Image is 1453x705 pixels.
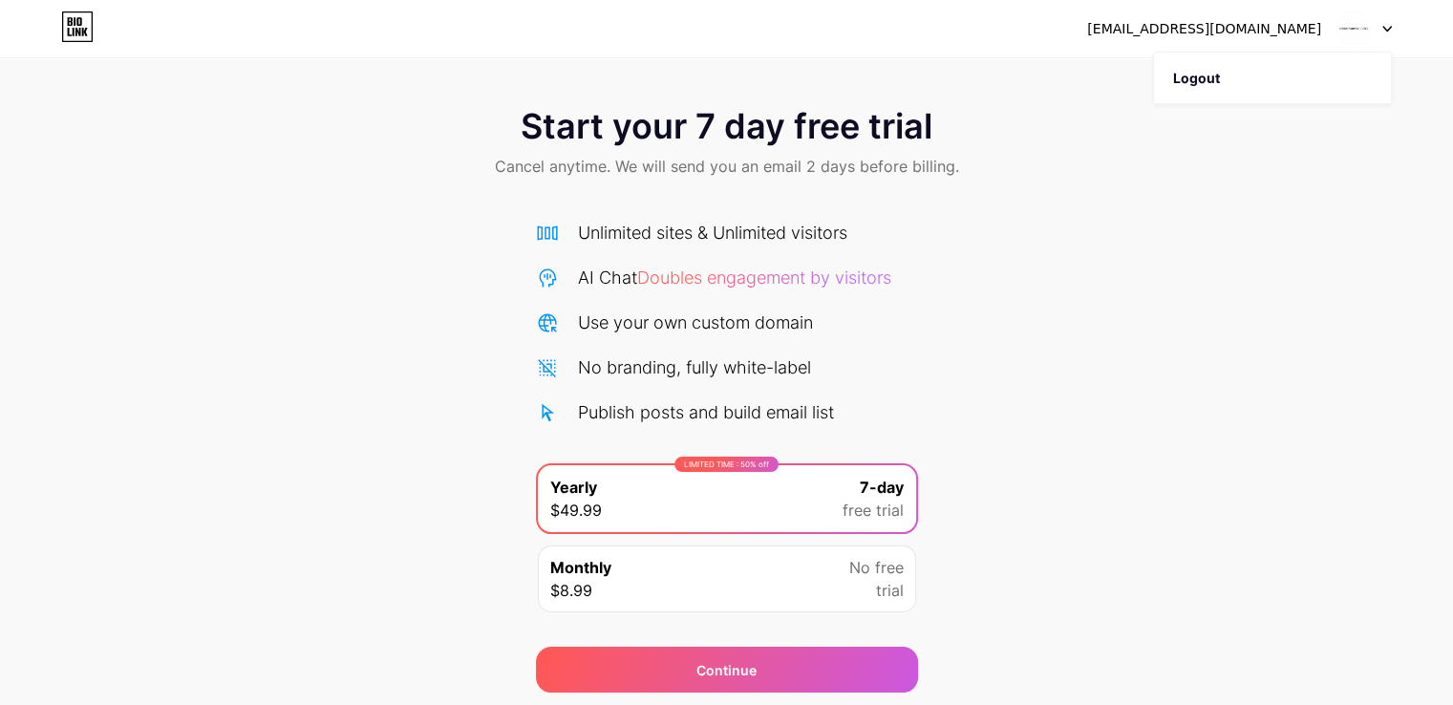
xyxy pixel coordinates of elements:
[495,155,959,178] span: Cancel anytime. We will send you an email 2 days before billing.
[550,579,592,602] span: $8.99
[674,457,779,472] div: LIMITED TIME : 50% off
[578,310,813,335] div: Use your own custom domain
[550,556,611,579] span: Monthly
[1335,11,1372,47] img: hindimatraorg
[1154,53,1391,104] li: Logout
[849,556,904,579] span: No free
[1087,19,1321,39] div: [EMAIL_ADDRESS][DOMAIN_NAME]
[696,660,757,680] div: Continue
[843,499,904,522] span: free trial
[637,267,891,288] span: Doubles engagement by visitors
[550,476,597,499] span: Yearly
[550,499,602,522] span: $49.99
[578,220,847,246] div: Unlimited sites & Unlimited visitors
[578,265,891,290] div: AI Chat
[860,476,904,499] span: 7-day
[521,107,932,145] span: Start your 7 day free trial
[876,579,904,602] span: trial
[578,354,811,380] div: No branding, fully white-label
[578,399,834,425] div: Publish posts and build email list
